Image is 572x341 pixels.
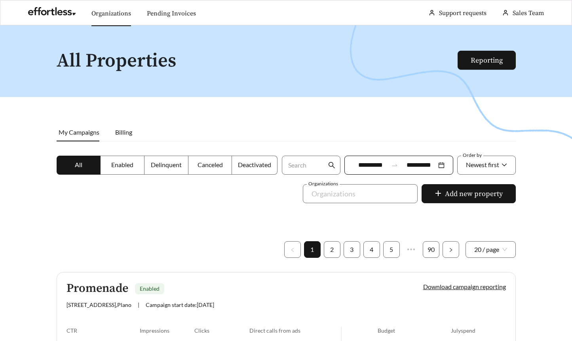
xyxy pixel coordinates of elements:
span: Newest first [466,161,499,168]
li: 2 [324,241,340,258]
span: All [75,161,82,168]
li: 5 [383,241,400,258]
span: Campaign start date: [DATE] [146,301,214,308]
span: Sales Team [513,9,544,17]
li: 3 [344,241,360,258]
a: 2 [324,242,340,257]
span: | [138,301,139,308]
a: Pending Invoices [147,10,196,17]
a: Download campaign reporting [423,283,506,290]
button: left [284,241,301,258]
span: Delinquent [151,161,182,168]
div: Page Size [466,241,516,258]
a: 5 [384,242,399,257]
span: Enabled [140,285,160,292]
div: Clicks [194,327,249,334]
span: Deactivated [238,161,271,168]
div: Impressions [140,327,195,334]
span: [STREET_ADDRESS] , Plano [67,301,131,308]
button: plusAdd new property [422,184,516,203]
li: 1 [304,241,321,258]
li: 4 [363,241,380,258]
div: CTR [67,327,140,334]
span: right [448,248,453,252]
span: ••• [403,241,420,258]
span: 20 / page [474,242,507,257]
button: right [443,241,459,258]
li: Previous Page [284,241,301,258]
span: to [391,162,398,169]
span: Enabled [111,161,133,168]
a: Reporting [471,56,503,65]
button: Reporting [458,51,516,70]
div: July spend [451,327,506,334]
span: Add new property [445,189,503,199]
h1: All Properties [57,51,458,72]
a: 1 [304,242,320,257]
li: Next Page [443,241,459,258]
span: Canceled [198,161,223,168]
span: left [290,248,295,252]
li: 90 [423,241,439,258]
div: Budget [378,327,451,334]
span: plus [435,190,442,198]
a: 4 [364,242,380,257]
span: swap-right [391,162,398,169]
a: Organizations [91,10,131,17]
span: search [328,162,335,169]
a: 90 [423,242,439,257]
li: Next 5 Pages [403,241,420,258]
a: Support requests [439,9,486,17]
span: Billing [115,128,132,136]
a: 3 [344,242,360,257]
h5: Promenade [67,282,128,295]
span: My Campaigns [59,128,99,136]
div: Direct calls from ads [249,327,341,334]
